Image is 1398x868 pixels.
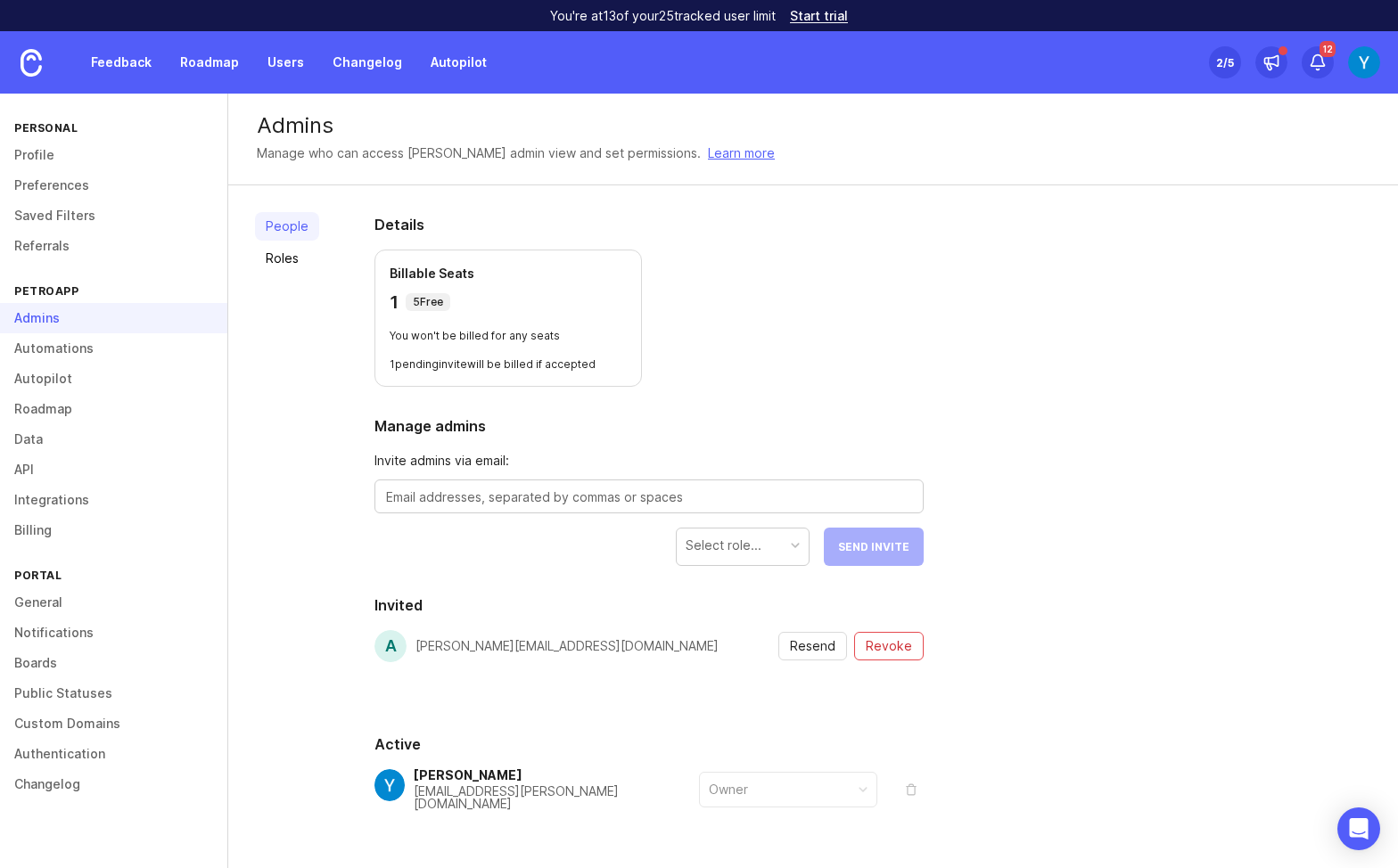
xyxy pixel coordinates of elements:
span: Invite admins via email: [374,451,924,471]
div: [PERSON_NAME][EMAIL_ADDRESS][DOMAIN_NAME] [415,640,719,652]
a: Feedback [80,46,162,78]
div: Open Intercom Messenger [1337,807,1380,850]
a: Roadmap [169,46,250,78]
img: Yomna ELSheikh [1348,46,1380,78]
h2: Details [374,214,924,235]
div: a [374,630,407,662]
img: Yomna ELSheikh [374,769,406,801]
div: 2 /5 [1216,50,1234,75]
a: Roles [255,244,319,273]
div: Manage who can access [PERSON_NAME] admin view and set permissions. [257,143,701,163]
button: revoke [854,632,924,660]
p: Billable Seats [390,265,627,283]
button: remove [899,777,924,802]
img: Canny Home [21,49,42,77]
button: resend [778,632,847,660]
button: 2/5 [1209,46,1241,78]
div: Owner [709,780,748,799]
a: Autopilot [420,46,498,78]
div: Select role... [686,536,761,555]
span: Revoke [866,637,912,655]
span: Resend [790,637,835,655]
div: [EMAIL_ADDRESS][PERSON_NAME][DOMAIN_NAME] [414,785,699,810]
p: 1 [390,290,399,315]
span: 12 [1320,41,1336,57]
div: Admins [257,115,1369,136]
p: You're at 13 of your 25 tracked user limit [550,7,776,25]
p: 5 Free [413,295,443,309]
a: Users [257,46,315,78]
h2: Invited [374,594,924,616]
a: People [255,212,319,241]
a: Changelog [322,46,413,78]
h2: Active [374,733,924,755]
h2: Manage admins [374,415,924,437]
a: Learn more [708,143,775,163]
a: Start trial [790,10,848,22]
div: [PERSON_NAME] [414,769,699,782]
p: You won't be billed for any seats [390,329,627,343]
p: 1 pending invite will be billed if accepted [390,357,627,372]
